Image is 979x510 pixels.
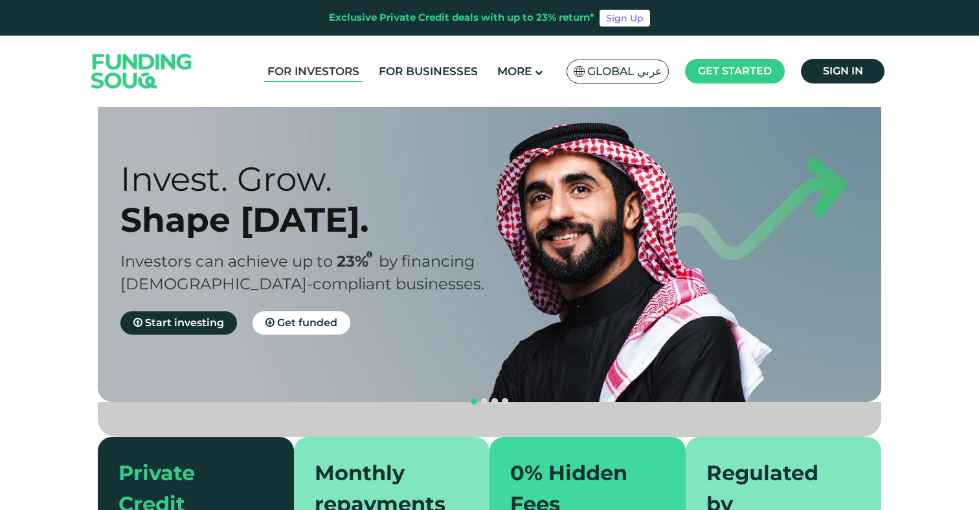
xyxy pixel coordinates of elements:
[366,251,372,258] i: 23% IRR (expected) ~ 15% Net yield (expected)
[120,159,512,199] div: Invest. Grow.
[120,252,333,271] span: Investors can achieve up to
[500,396,510,406] button: navigation
[376,61,481,82] a: For Businesses
[574,66,585,77] img: SA Flag
[264,61,363,82] a: For Investors
[329,10,594,25] div: Exclusive Private Credit deals with up to 23% return*
[489,396,500,406] button: navigation
[479,396,489,406] button: navigation
[698,65,772,77] span: Get started
[120,199,512,240] div: Shape [DATE].
[253,311,350,335] a: Get funded
[801,59,884,83] a: Sign in
[823,65,863,77] span: Sign in
[497,65,532,78] span: More
[78,39,205,104] img: Logo
[277,316,337,329] span: Get funded
[600,10,650,27] a: Sign Up
[145,316,224,329] span: Start investing
[469,396,479,406] button: navigation
[337,252,379,271] span: 23%
[120,311,237,335] a: Start investing
[587,64,662,79] span: Global عربي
